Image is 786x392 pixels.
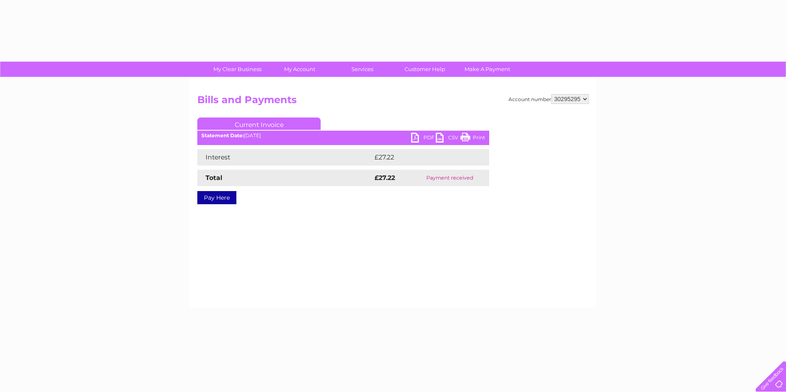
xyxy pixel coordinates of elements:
[197,191,236,204] a: Pay Here
[197,149,372,166] td: Interest
[509,94,589,104] div: Account number
[372,149,472,166] td: £27.22
[206,174,222,182] strong: Total
[197,118,321,130] a: Current Invoice
[197,94,589,110] h2: Bills and Payments
[328,62,396,77] a: Services
[460,133,485,145] a: Print
[266,62,334,77] a: My Account
[201,132,244,138] b: Statement Date:
[375,174,395,182] strong: £27.22
[436,133,460,145] a: CSV
[411,133,436,145] a: PDF
[391,62,459,77] a: Customer Help
[453,62,521,77] a: Make A Payment
[197,133,489,138] div: [DATE]
[203,62,271,77] a: My Clear Business
[411,170,489,186] td: Payment received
